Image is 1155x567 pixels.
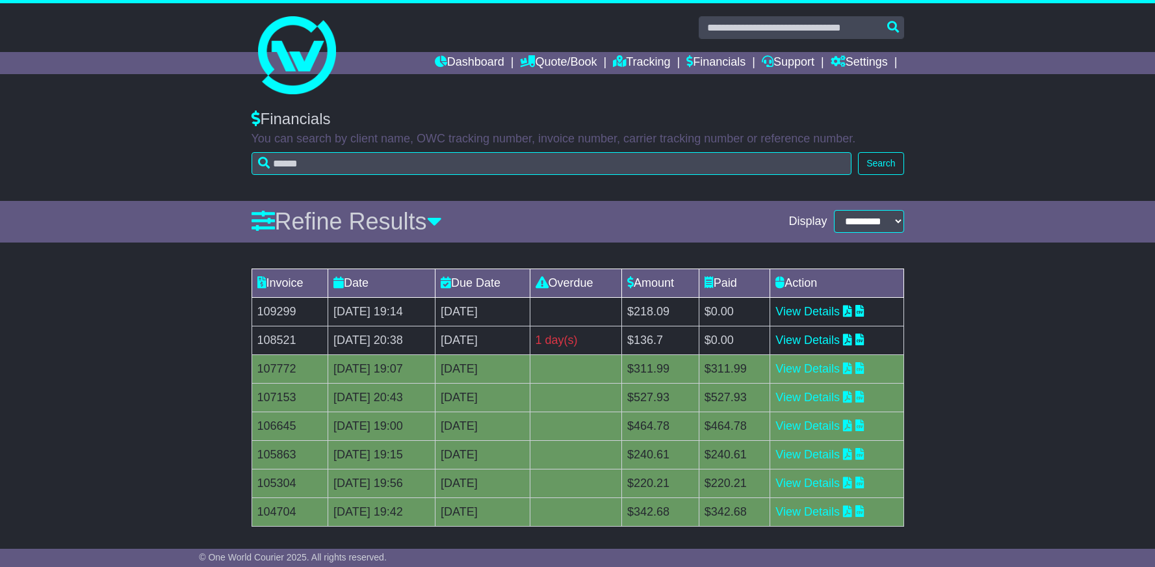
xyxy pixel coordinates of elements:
[435,497,530,526] td: [DATE]
[328,469,435,497] td: [DATE] 19:56
[328,440,435,469] td: [DATE] 19:15
[328,326,435,354] td: [DATE] 20:38
[252,354,328,383] td: 107772
[699,440,770,469] td: $240.61
[252,269,328,297] td: Invoice
[328,497,435,526] td: [DATE] 19:42
[435,469,530,497] td: [DATE]
[252,110,904,129] div: Financials
[435,383,530,412] td: [DATE]
[435,269,530,297] td: Due Date
[770,269,903,297] td: Action
[775,362,840,375] a: View Details
[252,469,328,497] td: 105304
[252,412,328,440] td: 106645
[328,297,435,326] td: [DATE] 19:14
[831,52,888,74] a: Settings
[699,269,770,297] td: Paid
[699,497,770,526] td: $342.68
[435,326,530,354] td: [DATE]
[536,332,616,349] div: 1 day(s)
[775,305,840,318] a: View Details
[252,383,328,412] td: 107153
[252,132,904,146] p: You can search by client name, OWC tracking number, invoice number, carrier tracking number or re...
[530,269,621,297] td: Overdue
[775,391,840,404] a: View Details
[775,419,840,432] a: View Details
[252,440,328,469] td: 105863
[435,297,530,326] td: [DATE]
[622,354,699,383] td: $311.99
[622,440,699,469] td: $240.61
[435,354,530,383] td: [DATE]
[622,469,699,497] td: $220.21
[435,440,530,469] td: [DATE]
[252,326,328,354] td: 108521
[328,383,435,412] td: [DATE] 20:43
[622,412,699,440] td: $464.78
[328,354,435,383] td: [DATE] 19:07
[699,412,770,440] td: $464.78
[328,269,435,297] td: Date
[762,52,814,74] a: Support
[252,208,442,235] a: Refine Results
[858,152,903,175] button: Search
[622,383,699,412] td: $527.93
[775,334,840,347] a: View Details
[622,326,699,354] td: $136.7
[435,412,530,440] td: [DATE]
[622,497,699,526] td: $342.68
[199,552,387,562] span: © One World Courier 2025. All rights reserved.
[520,52,597,74] a: Quote/Book
[788,215,827,229] span: Display
[328,412,435,440] td: [DATE] 19:00
[699,383,770,412] td: $527.93
[775,477,840,490] a: View Details
[252,297,328,326] td: 109299
[699,297,770,326] td: $0.00
[622,297,699,326] td: $218.09
[435,52,504,74] a: Dashboard
[775,448,840,461] a: View Details
[613,52,670,74] a: Tracking
[686,52,746,74] a: Financials
[699,469,770,497] td: $220.21
[775,505,840,518] a: View Details
[252,497,328,526] td: 104704
[622,269,699,297] td: Amount
[699,326,770,354] td: $0.00
[699,354,770,383] td: $311.99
